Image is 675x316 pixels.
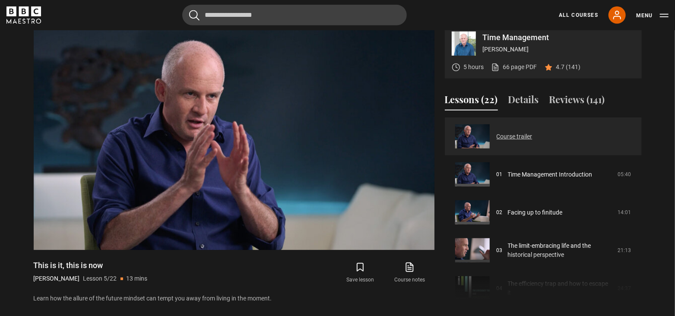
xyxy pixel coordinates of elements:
[508,170,593,179] a: Time Management Introduction
[6,6,41,24] svg: BBC Maestro
[636,11,669,20] button: Toggle navigation
[34,260,148,271] h1: This is it, this is now
[497,132,532,141] a: Course trailer
[385,260,434,285] a: Course notes
[508,241,613,259] a: The limit-embracing life and the historical perspective
[34,25,434,250] video-js: Video Player
[189,10,200,21] button: Submit the search query
[127,274,148,283] p: 13 mins
[491,63,537,72] a: 66 page PDF
[483,45,635,54] p: [PERSON_NAME]
[508,92,539,111] button: Details
[559,11,598,19] a: All Courses
[483,34,635,41] p: Time Management
[34,294,434,303] p: Learn how the allure of the future mindset can tempt you away from living in the moment.
[336,260,385,285] button: Save lesson
[34,274,80,283] p: [PERSON_NAME]
[182,5,407,25] input: Search
[549,92,605,111] button: Reviews (141)
[464,63,484,72] p: 5 hours
[83,274,117,283] p: Lesson 5/22
[556,63,581,72] p: 4.7 (141)
[445,92,498,111] button: Lessons (22)
[508,208,563,217] a: Facing up to finitude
